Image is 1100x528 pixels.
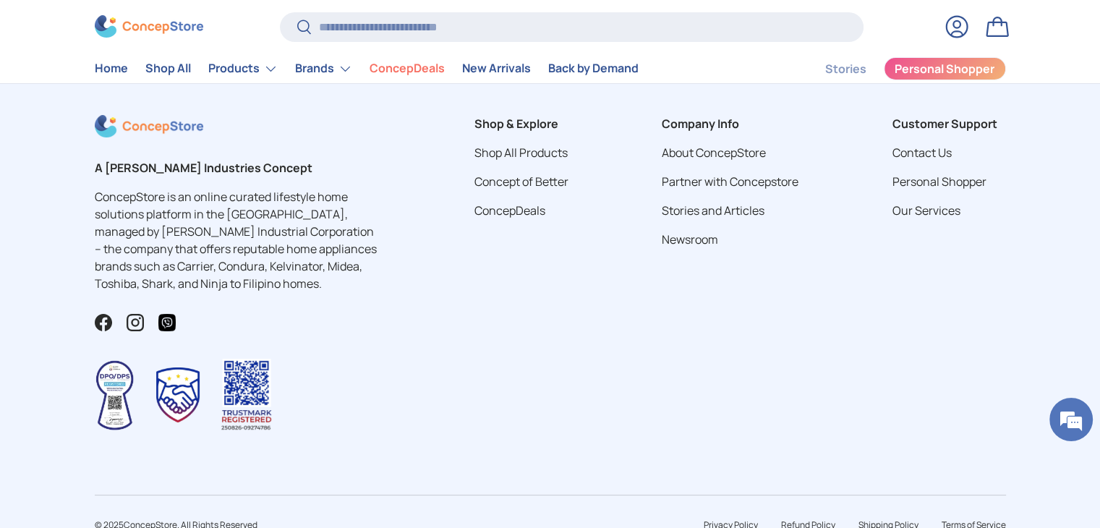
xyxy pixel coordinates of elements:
summary: Products [200,54,286,83]
a: ConcepDeals [474,203,545,218]
a: About ConcepStore [662,145,766,161]
div: Chat with us now [75,81,243,100]
img: Trustmark Seal [156,367,200,422]
a: Stories and Articles [662,203,764,218]
a: Back by Demand [548,55,639,83]
span: We're online! [84,167,200,313]
a: Our Services [892,203,960,218]
a: ConcepDeals [370,55,445,83]
img: Trustmark QR [221,359,272,432]
a: New Arrivals [462,55,531,83]
a: Personal Shopper [884,57,1006,80]
a: Contact Us [892,145,951,161]
a: Shop All Products [474,145,568,161]
a: Newsroom [662,231,718,247]
a: Personal Shopper [892,174,986,190]
a: Home [95,55,128,83]
img: Data Privacy Seal [95,359,135,431]
a: Partner with Concepstore [662,174,798,190]
a: Shop All [145,55,191,83]
img: ConcepStore [95,16,203,38]
span: Personal Shopper [895,64,994,75]
a: Concept of Better [474,174,568,190]
p: ConcepStore is an online curated lifestyle home solutions platform in the [GEOGRAPHIC_DATA], mana... [95,188,381,292]
h2: A [PERSON_NAME] Industries Concept [95,159,381,176]
div: Minimize live chat window [237,7,272,42]
textarea: Type your message and hit 'Enter' [7,365,276,415]
nav: Primary [95,54,639,83]
a: Stories [825,55,866,83]
nav: Secondary [790,54,1006,83]
summary: Brands [286,54,361,83]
